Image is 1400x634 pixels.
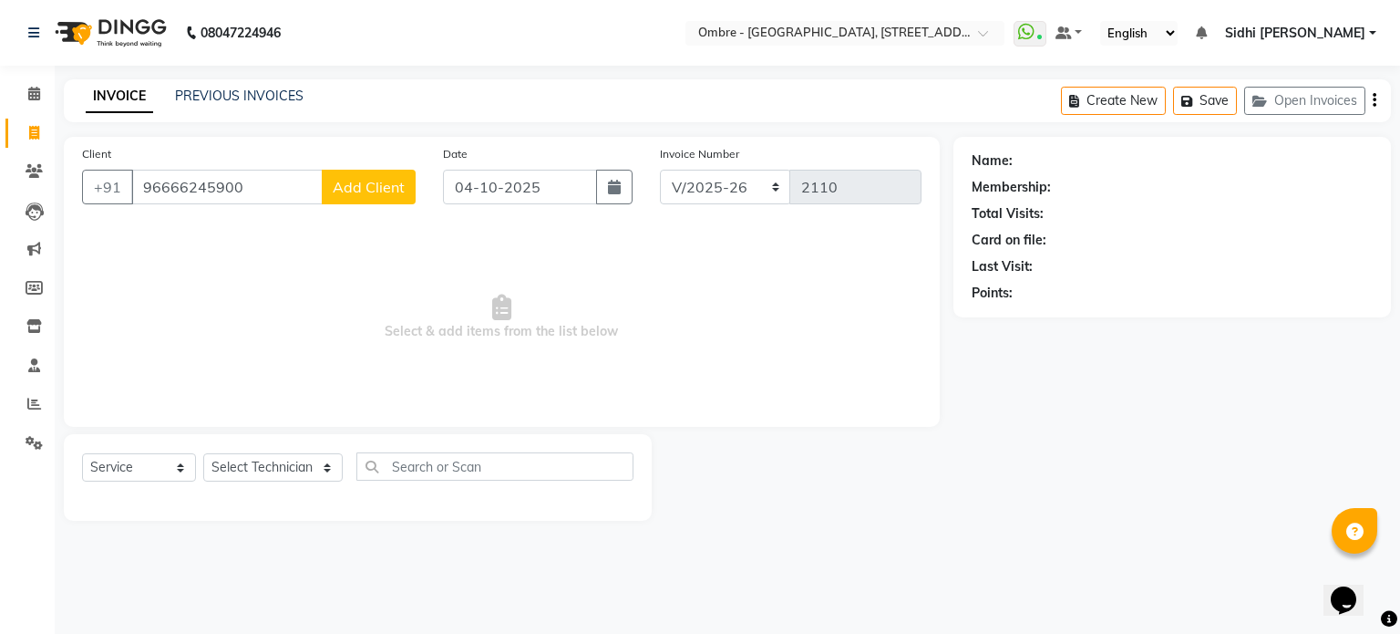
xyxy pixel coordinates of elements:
[972,151,1013,171] div: Name:
[46,7,171,58] img: logo
[131,170,323,204] input: Search by Name/Mobile/Email/Code
[972,284,1013,303] div: Points:
[972,231,1046,250] div: Card on file:
[1173,87,1237,115] button: Save
[175,88,304,104] a: PREVIOUS INVOICES
[86,80,153,113] a: INVOICE
[82,226,921,409] span: Select & add items from the list below
[972,204,1044,223] div: Total Visits:
[1225,24,1365,43] span: Sidhi [PERSON_NAME]
[82,170,133,204] button: +91
[356,452,633,481] input: Search or Scan
[660,146,739,162] label: Invoice Number
[82,146,111,162] label: Client
[1244,87,1365,115] button: Open Invoices
[322,170,416,204] button: Add Client
[201,7,281,58] b: 08047224946
[972,178,1051,197] div: Membership:
[333,178,405,196] span: Add Client
[1061,87,1166,115] button: Create New
[443,146,468,162] label: Date
[972,257,1033,276] div: Last Visit:
[1323,561,1382,616] iframe: chat widget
